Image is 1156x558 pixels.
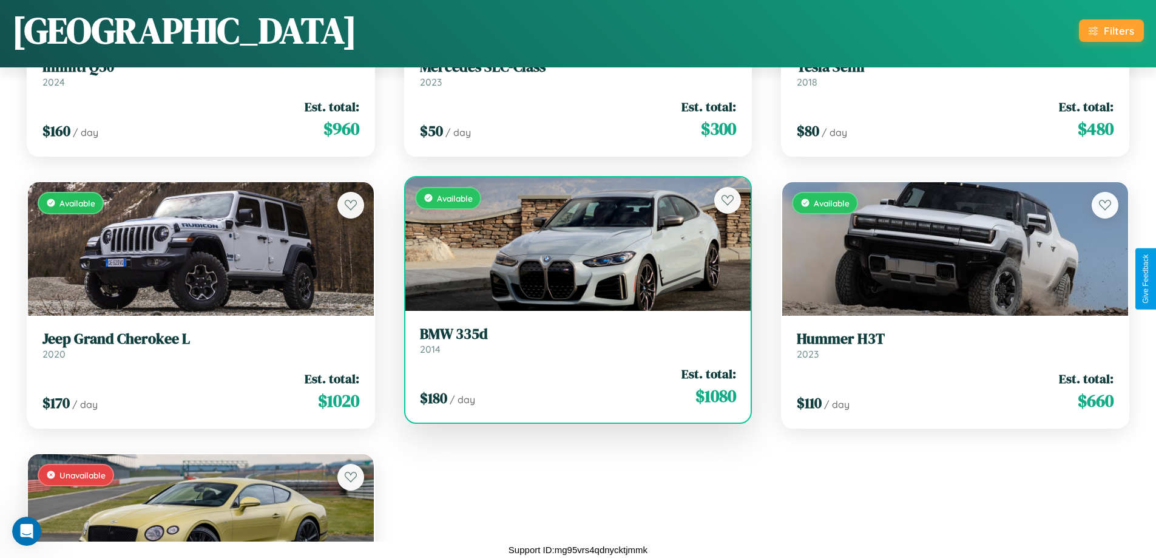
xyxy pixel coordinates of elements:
[73,126,98,138] span: / day
[1079,19,1144,42] button: Filters
[814,198,850,208] span: Available
[797,330,1114,360] a: Hummer H3T2023
[42,76,65,88] span: 2024
[797,348,819,360] span: 2023
[420,58,737,88] a: Mercedes SLC-Class2023
[42,330,359,360] a: Jeep Grand Cherokee L2020
[450,393,475,406] span: / day
[318,389,359,413] span: $ 1020
[437,193,473,203] span: Available
[42,348,66,360] span: 2020
[42,330,359,348] h3: Jeep Grand Cherokee L
[323,117,359,141] span: $ 960
[59,198,95,208] span: Available
[42,393,70,413] span: $ 170
[695,384,736,408] span: $ 1080
[445,126,471,138] span: / day
[420,388,447,408] span: $ 180
[305,370,359,387] span: Est. total:
[797,393,822,413] span: $ 110
[797,58,1114,76] h3: Tesla Semi
[1059,370,1114,387] span: Est. total:
[822,126,847,138] span: / day
[420,325,737,355] a: BMW 335d2014
[824,398,850,410] span: / day
[12,517,41,546] iframe: Intercom live chat
[797,76,817,88] span: 2018
[1078,117,1114,141] span: $ 480
[420,76,442,88] span: 2023
[420,343,441,355] span: 2014
[797,58,1114,88] a: Tesla Semi2018
[681,365,736,383] span: Est. total:
[420,121,443,141] span: $ 50
[72,398,98,410] span: / day
[59,470,106,480] span: Unavailable
[420,58,737,76] h3: Mercedes SLC-Class
[701,117,736,141] span: $ 300
[42,121,70,141] span: $ 160
[42,58,359,76] h3: Infiniti Q50
[420,325,737,343] h3: BMW 335d
[305,98,359,115] span: Est. total:
[509,542,647,558] p: Support ID: mg95vrs4qdnycktjmmk
[1078,389,1114,413] span: $ 660
[1104,24,1134,37] div: Filters
[797,121,819,141] span: $ 80
[1141,254,1150,304] div: Give Feedback
[12,5,357,55] h1: [GEOGRAPHIC_DATA]
[681,98,736,115] span: Est. total:
[797,330,1114,348] h3: Hummer H3T
[1059,98,1114,115] span: Est. total:
[42,58,359,88] a: Infiniti Q502024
